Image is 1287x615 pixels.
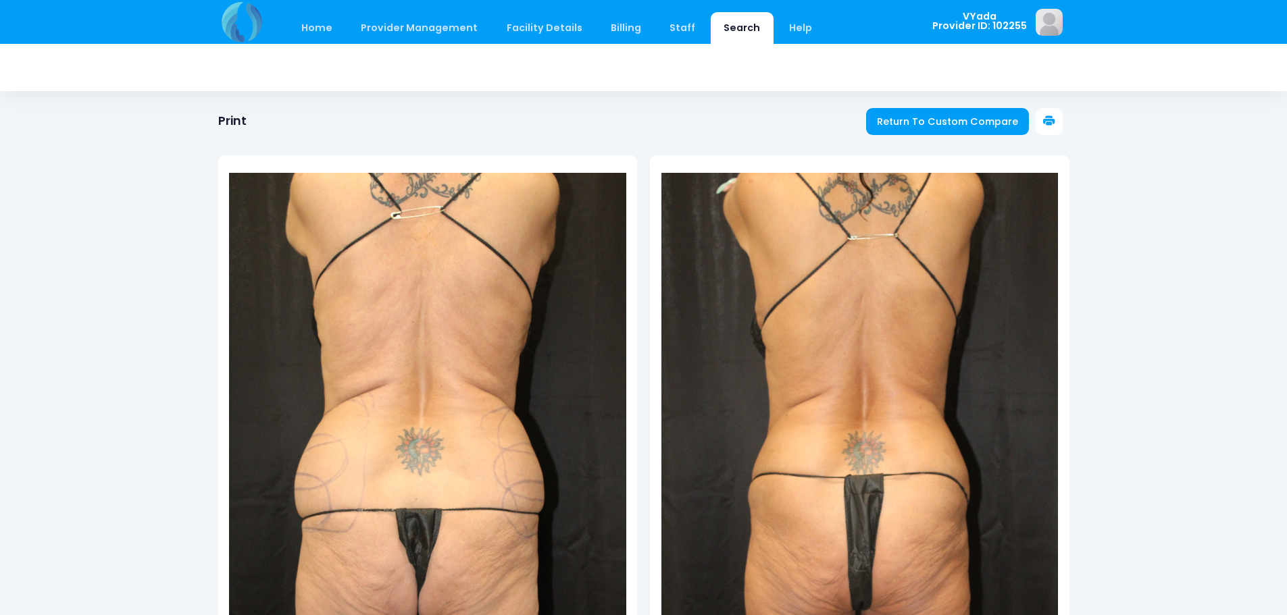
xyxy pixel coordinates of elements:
a: Provider Management [348,12,491,44]
img: image [1036,9,1063,36]
a: Billing [597,12,654,44]
h1: Print [218,114,247,128]
a: Search [711,12,774,44]
a: Help [776,12,825,44]
a: Staff [657,12,709,44]
span: Return To Custom Compare [877,115,1018,128]
a: Facility Details [493,12,595,44]
span: VYada Provider ID: 102255 [932,11,1027,31]
a: Home [288,12,346,44]
a: Return To Custom Compare [866,108,1030,135]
